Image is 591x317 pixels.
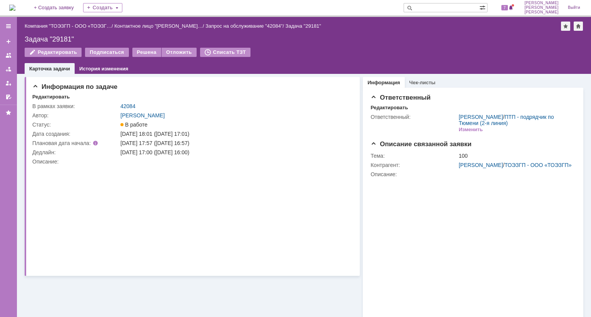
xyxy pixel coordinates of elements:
[2,49,15,62] a: Заявки на командах
[114,23,205,29] div: /
[504,162,571,168] a: ТОЭЗГП - ООО «ТОЭЗГП»
[32,94,70,100] div: Редактировать
[29,66,70,72] a: Карточка задачи
[79,66,128,72] a: История изменения
[120,131,349,137] div: [DATE] 18:01 ([DATE] 17:01)
[32,149,119,155] div: Дедлайн:
[524,10,559,15] span: [PERSON_NAME]
[32,112,119,118] div: Автор:
[120,112,165,118] a: [PERSON_NAME]
[371,171,573,177] div: Описание:
[459,162,503,168] a: [PERSON_NAME]
[32,122,119,128] div: Статус:
[371,94,431,101] span: Ответственный
[524,5,559,10] span: [PERSON_NAME]
[25,35,583,43] div: Задача "29181"
[524,1,559,5] span: [PERSON_NAME]
[2,77,15,89] a: Мои заявки
[371,140,471,148] span: Описание связанной заявки
[371,114,457,120] div: Ответственный:
[205,23,283,29] a: Запрос на обслуживание "42084"
[2,63,15,75] a: Заявки в моей ответственности
[459,114,554,126] a: ПТП - подрядчик по Тюмени (2-я линия)
[205,23,285,29] div: /
[32,131,119,137] div: Дата создания:
[459,114,572,126] div: /
[9,5,15,11] a: Перейти на домашнюю страницу
[9,5,15,11] img: logo
[2,35,15,48] a: Создать заявку
[371,153,457,159] div: Тема:
[574,22,583,31] div: Сделать домашней страницей
[120,140,349,146] div: [DATE] 17:57 ([DATE] 16:57)
[32,83,117,90] span: Информация по задаче
[459,127,483,133] div: Изменить
[25,23,114,29] div: /
[2,91,15,103] a: Мои согласования
[32,158,351,165] div: Описание:
[120,122,147,128] span: В работе
[32,140,110,146] div: Плановая дата начала:
[459,162,572,168] div: /
[120,149,349,155] div: [DATE] 17:00 ([DATE] 16:00)
[32,103,119,109] div: В рамках заявки:
[120,103,135,109] a: 42084
[479,3,487,11] span: Расширенный поиск
[459,114,503,120] a: [PERSON_NAME]
[83,3,122,12] div: Создать
[114,23,203,29] a: Контактное лицо "[PERSON_NAME]…
[409,80,436,85] a: Чек-листы
[501,5,508,10] span: 7
[367,80,400,85] a: Информация
[459,153,572,159] div: 100
[371,162,457,168] div: Контрагент:
[25,23,112,29] a: Компания "ТОЭЗГП - ООО «ТОЭЗГ…
[371,105,408,111] div: Редактировать
[561,22,570,31] div: Добавить в избранное
[285,23,321,29] div: Задача "29181"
